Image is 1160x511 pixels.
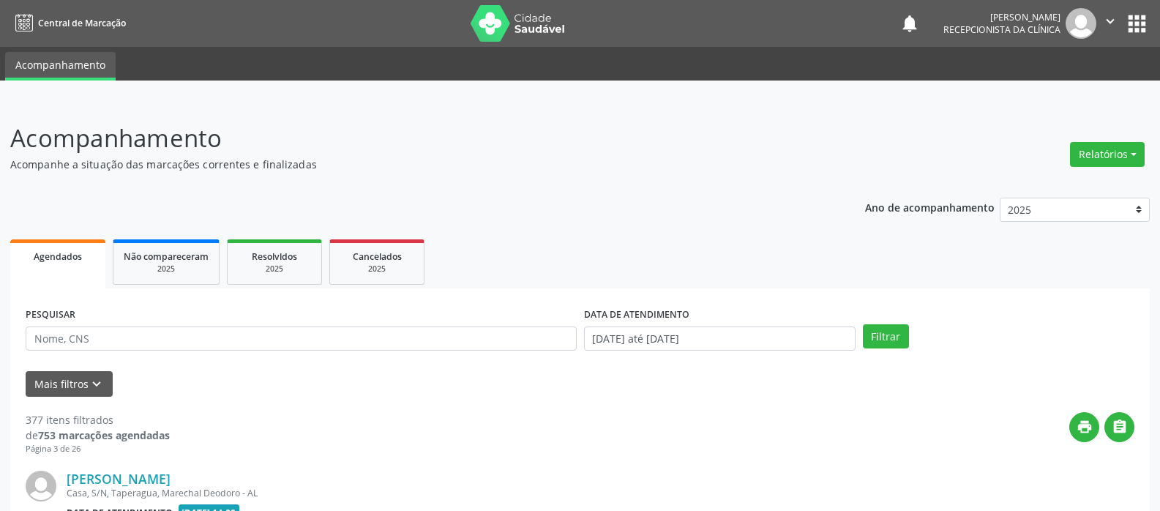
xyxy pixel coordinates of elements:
p: Ano de acompanhamento [865,198,995,216]
input: Selecione um intervalo [584,327,856,351]
button:  [1096,8,1124,39]
span: Agendados [34,250,82,263]
a: [PERSON_NAME] [67,471,171,487]
button: print [1069,412,1099,442]
span: Não compareceram [124,250,209,263]
button: Relatórios [1070,142,1145,167]
button:  [1104,412,1134,442]
div: 2025 [238,264,311,275]
button: Mais filtroskeyboard_arrow_down [26,371,113,397]
button: Filtrar [863,324,909,349]
span: Central de Marcação [38,17,126,29]
div: 377 itens filtrados [26,412,170,428]
div: 2025 [340,264,414,275]
button: apps [1124,11,1150,37]
span: Cancelados [353,250,402,263]
span: Resolvidos [252,250,297,263]
div: de [26,428,170,443]
i:  [1112,419,1128,435]
a: Acompanhamento [5,52,116,81]
div: Casa, S/N, Taperagua, Marechal Deodoro - AL [67,487,915,499]
span: Recepcionista da clínica [943,23,1060,36]
div: [PERSON_NAME] [943,11,1060,23]
img: img [26,471,56,501]
p: Acompanhe a situação das marcações correntes e finalizadas [10,157,808,172]
i:  [1102,13,1118,29]
label: DATA DE ATENDIMENTO [584,304,689,327]
i: print [1077,419,1093,435]
div: 2025 [124,264,209,275]
a: Central de Marcação [10,11,126,35]
i: keyboard_arrow_down [89,376,105,392]
input: Nome, CNS [26,327,577,351]
div: Página 3 de 26 [26,443,170,455]
button: notifications [899,13,920,34]
img: img [1066,8,1096,39]
label: PESQUISAR [26,304,75,327]
p: Acompanhamento [10,120,808,157]
strong: 753 marcações agendadas [38,428,170,442]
